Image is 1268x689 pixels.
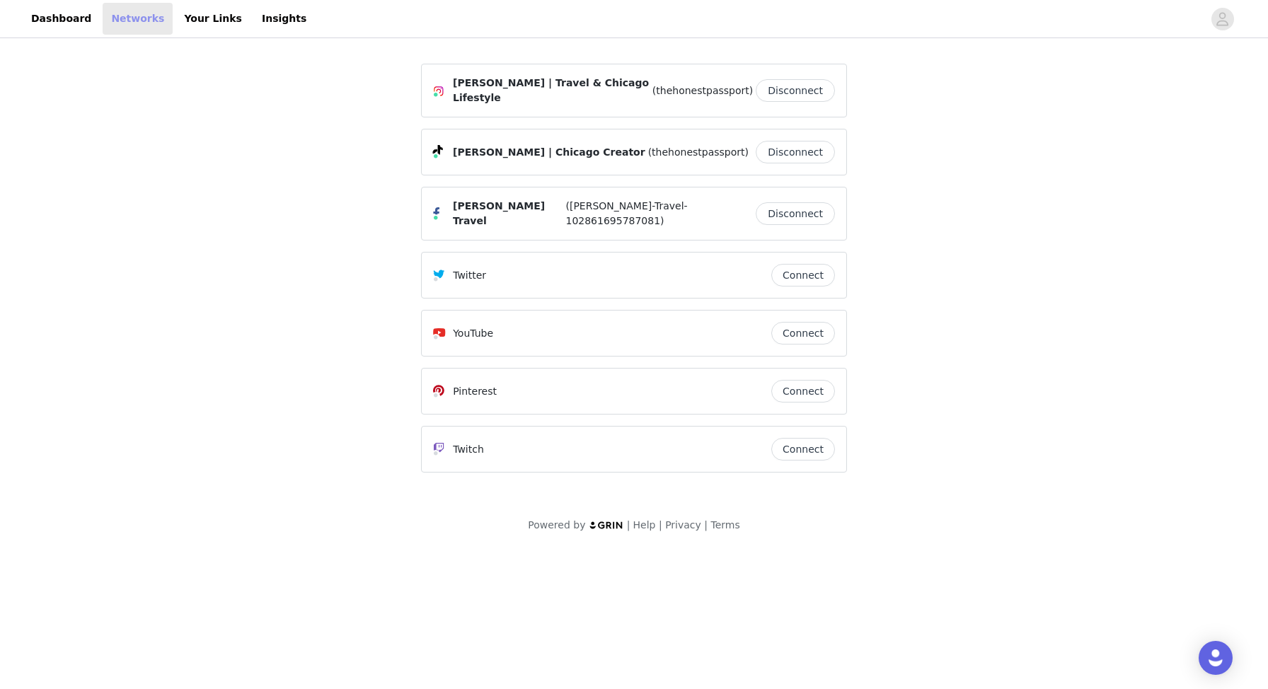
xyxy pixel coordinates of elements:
[652,83,753,98] span: (thehonestpassport)
[633,519,656,531] a: Help
[589,521,624,530] img: logo
[659,519,662,531] span: |
[528,519,585,531] span: Powered by
[771,380,835,403] button: Connect
[756,79,835,102] button: Disconnect
[433,86,444,97] img: Instagram Icon
[1216,8,1229,30] div: avatar
[771,264,835,286] button: Connect
[704,519,708,531] span: |
[627,519,630,531] span: |
[453,199,563,228] span: [PERSON_NAME] Travel
[648,145,749,160] span: (thehonestpassport)
[756,141,835,163] button: Disconnect
[710,519,739,531] a: Terms
[756,202,835,225] button: Disconnect
[453,326,493,341] p: YouTube
[453,76,650,105] span: [PERSON_NAME] | Travel & Chicago Lifestyle
[453,268,486,283] p: Twitter
[771,322,835,344] button: Connect
[23,3,100,35] a: Dashboard
[665,519,701,531] a: Privacy
[453,442,484,457] p: Twitch
[565,199,753,228] span: ([PERSON_NAME]-Travel-102861695787081)
[771,438,835,461] button: Connect
[253,3,315,35] a: Insights
[175,3,250,35] a: Your Links
[453,145,645,160] span: [PERSON_NAME] | Chicago Creator
[453,384,497,399] p: Pinterest
[103,3,173,35] a: Networks
[1199,641,1233,675] div: Open Intercom Messenger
